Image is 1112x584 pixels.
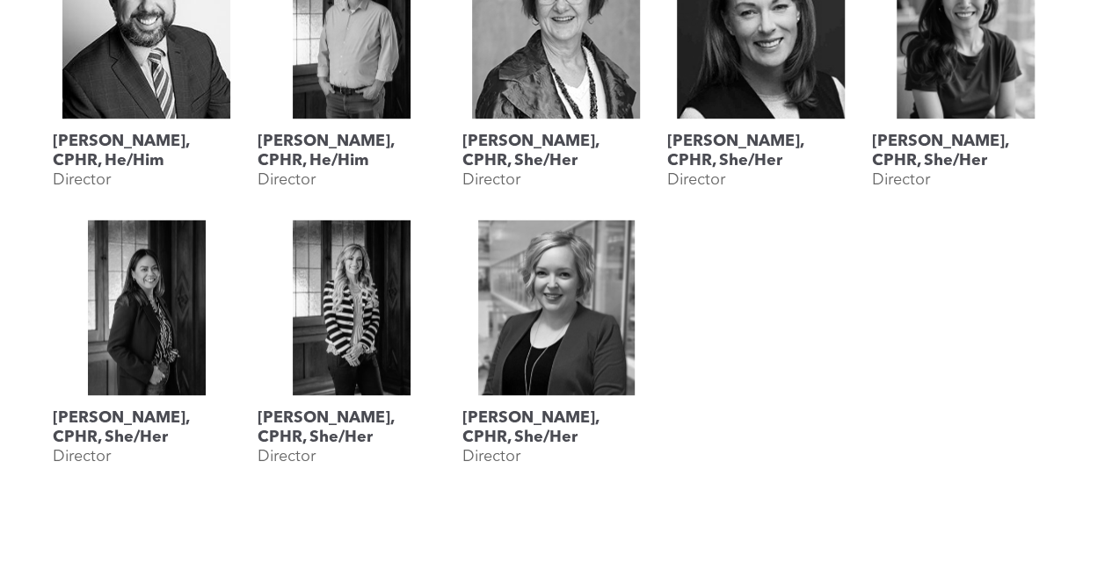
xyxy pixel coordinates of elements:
p: Director [462,447,520,466]
p: Director [258,170,316,190]
p: Director [667,170,725,190]
a: Shauna Yohemas, CPHR, She/Her [462,220,650,395]
h3: [PERSON_NAME], CPHR, She/Her [462,408,650,447]
p: Director [462,170,520,190]
a: Katherine Salucop, CPHR, She/Her [53,220,240,395]
h3: [PERSON_NAME], CPHR, She/Her [667,132,854,170]
h3: [PERSON_NAME], CPHR, She/Her [462,132,650,170]
h3: [PERSON_NAME], CPHR, She/Her [53,408,240,447]
p: Director [872,170,930,190]
h3: [PERSON_NAME], CPHR, He/Him [258,132,445,170]
h3: [PERSON_NAME], CPHR, She/Her [258,408,445,447]
p: Director [53,447,111,466]
h3: [PERSON_NAME], CPHR, She/Her [872,132,1059,170]
p: Director [53,170,111,190]
a: Megan Vaughan, CPHR, She/Her [258,220,445,395]
h3: [PERSON_NAME], CPHR, He/Him [53,132,240,170]
p: Director [258,447,316,466]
